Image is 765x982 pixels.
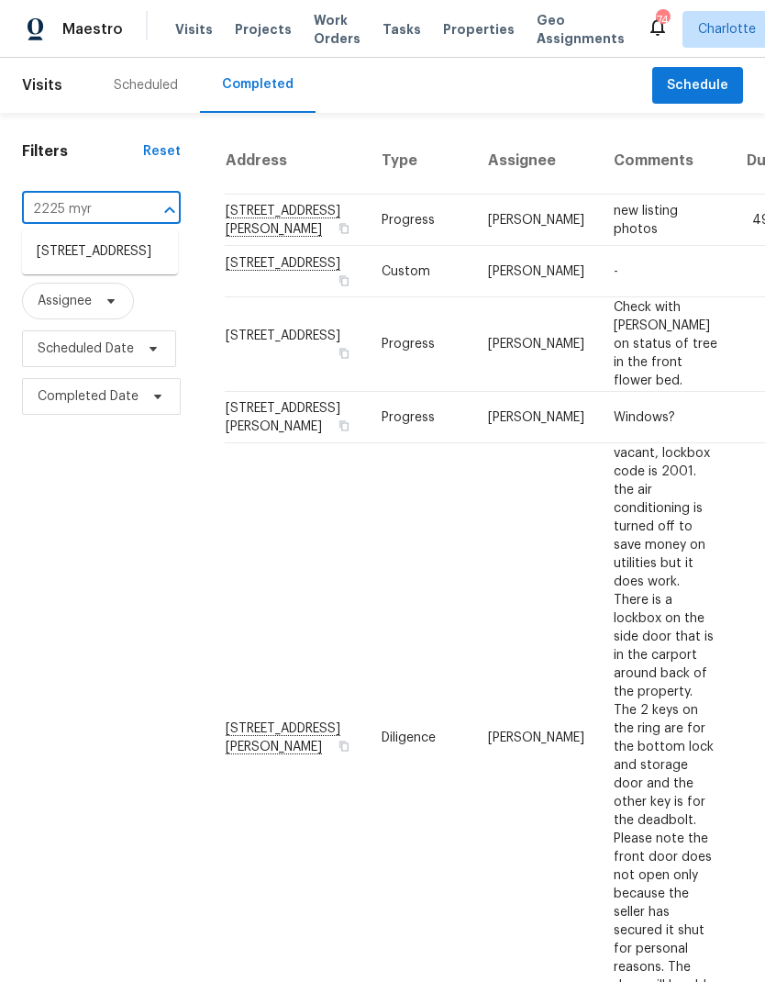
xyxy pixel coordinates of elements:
[225,392,367,443] td: [STREET_ADDRESS][PERSON_NAME]
[314,11,360,48] span: Work Orders
[22,142,143,161] h1: Filters
[599,128,732,195] th: Comments
[599,297,732,392] td: Check with [PERSON_NAME] on status of tree in the front flower bed.
[367,392,473,443] td: Progress
[38,387,139,406] span: Completed Date
[336,273,352,289] button: Copy Address
[38,340,134,358] span: Scheduled Date
[22,237,178,267] li: [STREET_ADDRESS]
[22,65,62,106] span: Visits
[473,246,599,297] td: [PERSON_NAME]
[175,20,213,39] span: Visits
[698,20,756,39] span: Charlotte
[367,297,473,392] td: Progress
[537,11,625,48] span: Geo Assignments
[222,75,294,94] div: Completed
[38,292,92,310] span: Assignee
[22,195,129,224] input: Search for an address...
[367,246,473,297] td: Custom
[157,197,183,223] button: Close
[143,142,181,161] div: Reset
[473,297,599,392] td: [PERSON_NAME]
[652,67,743,105] button: Schedule
[336,418,352,434] button: Copy Address
[656,11,669,29] div: 74
[473,195,599,246] td: [PERSON_NAME]
[599,246,732,297] td: -
[443,20,515,39] span: Properties
[225,297,367,392] td: [STREET_ADDRESS]
[336,738,352,754] button: Copy Address
[599,392,732,443] td: Windows?
[114,76,178,95] div: Scheduled
[367,195,473,246] td: Progress
[336,220,352,237] button: Copy Address
[382,23,421,36] span: Tasks
[667,74,728,97] span: Schedule
[473,128,599,195] th: Assignee
[235,20,292,39] span: Projects
[473,392,599,443] td: [PERSON_NAME]
[336,345,352,362] button: Copy Address
[225,128,367,195] th: Address
[62,20,123,39] span: Maestro
[367,128,473,195] th: Type
[599,195,732,246] td: new listing photos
